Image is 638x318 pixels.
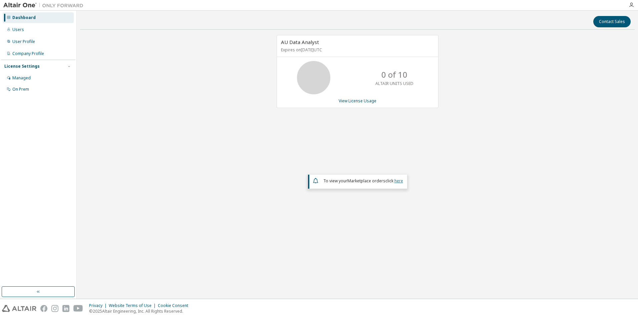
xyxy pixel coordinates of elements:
[593,16,631,27] button: Contact Sales
[40,305,47,312] img: facebook.svg
[73,305,83,312] img: youtube.svg
[347,178,385,184] em: Marketplace orders
[12,75,31,81] div: Managed
[62,305,69,312] img: linkedin.svg
[51,305,58,312] img: instagram.svg
[4,64,40,69] div: License Settings
[281,47,432,53] p: Expires on [DATE] UTC
[394,178,403,184] a: here
[2,305,36,312] img: altair_logo.svg
[89,303,109,308] div: Privacy
[89,308,192,314] p: © 2025 Altair Engineering, Inc. All Rights Reserved.
[12,39,35,44] div: User Profile
[381,69,407,80] p: 0 of 10
[3,2,87,9] img: Altair One
[12,51,44,56] div: Company Profile
[12,27,24,32] div: Users
[12,15,36,20] div: Dashboard
[158,303,192,308] div: Cookie Consent
[109,303,158,308] div: Website Terms of Use
[339,98,376,104] a: View License Usage
[375,81,413,86] p: ALTAIR UNITS USED
[323,178,403,184] span: To view your click
[12,87,29,92] div: On Prem
[281,39,319,45] span: AU Data Analyst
